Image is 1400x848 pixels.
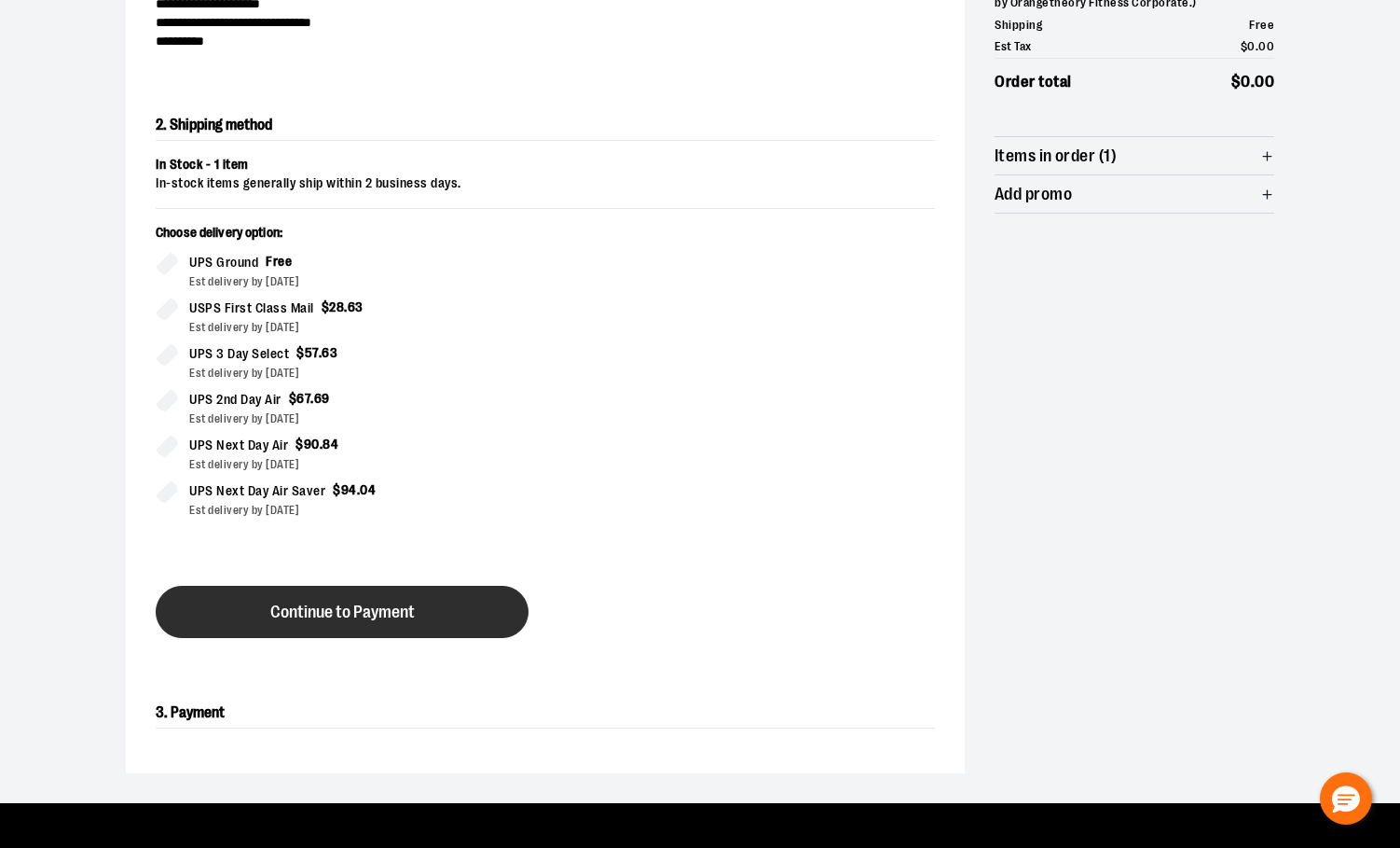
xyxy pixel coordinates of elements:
span: 69 [314,391,330,406]
input: UPS Next Day Air Saver$94.04Est delivery by [DATE] [156,480,178,503]
span: Order total [995,70,1072,94]
span: 0 [1241,73,1251,90]
span: Free [1249,18,1274,32]
span: Continue to Payment [270,604,415,621]
span: $ [1231,73,1242,90]
h2: 2. Shipping method [156,110,935,141]
span: Items in order (1) [995,147,1117,165]
span: . [344,299,348,314]
span: . [1251,73,1256,90]
span: 57 [305,345,319,360]
span: 00 [1255,73,1274,90]
input: UPS Next Day Air$90.84Est delivery by [DATE] [156,435,178,457]
span: Shipping [995,16,1042,35]
div: Est delivery by [DATE] [189,456,530,473]
button: Items in order (1) [995,137,1274,174]
span: 04 [360,482,376,497]
span: $ [295,437,304,452]
span: $ [296,345,305,360]
span: 63 [348,299,364,314]
div: Est delivery by [DATE] [189,319,530,336]
span: 0 [1247,39,1256,53]
span: . [320,437,323,452]
div: Est delivery by [DATE] [189,273,530,290]
div: In-stock items generally ship within 2 business days. [156,174,935,193]
span: $ [333,482,341,497]
span: 63 [322,345,337,360]
span: UPS 3 Day Select [189,343,289,365]
button: Hello, have a question? Let’s chat. [1320,772,1372,825]
span: . [310,391,314,406]
span: 67 [296,391,310,406]
span: UPS Ground [189,252,258,273]
span: 94 [341,482,357,497]
span: . [1256,39,1259,53]
span: 00 [1258,39,1274,53]
h2: 3. Payment [156,698,935,729]
span: 84 [323,437,338,452]
div: Est delivery by [DATE] [189,410,530,427]
div: Est delivery by [DATE] [189,502,530,519]
span: USPS First Class Mail [189,298,314,319]
button: Continue to Payment [156,586,528,638]
span: UPS Next Day Air Saver [189,480,325,502]
div: In Stock - 1 item [156,156,935,174]
span: UPS 2nd Day Air [189,389,281,410]
span: 28 [329,299,344,314]
input: USPS First Class Mail$28.63Est delivery by [DATE] [156,298,178,320]
span: Add promo [995,186,1072,203]
button: Add promo [995,175,1274,213]
span: $ [1241,39,1248,53]
span: . [319,345,323,360]
input: UPS 2nd Day Air$67.69Est delivery by [DATE] [156,389,178,411]
span: Est Tax [995,37,1032,56]
span: . [357,482,361,497]
span: UPS Next Day Air [189,435,288,456]
span: Free [266,254,292,269]
span: $ [322,299,330,314]
input: UPS GroundFreeEst delivery by [DATE] [156,252,178,274]
input: UPS 3 Day Select$57.63Est delivery by [DATE] [156,343,178,366]
span: $ [289,391,297,406]
p: Choose delivery option: [156,224,530,252]
span: 90 [304,437,320,452]
div: Est delivery by [DATE] [189,365,530,382]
